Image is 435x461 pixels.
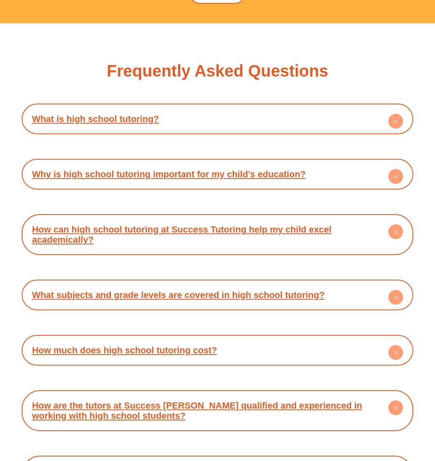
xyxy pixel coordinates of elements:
a: What subjects and grade levels are covered in high school tutoring? [32,290,325,300]
h4: How are the tutors at Success [PERSON_NAME] qualified and experienced in working with high school... [26,394,409,427]
h3: Frequently Asked Questions [107,63,328,79]
a: What is high school tutoring? [32,114,159,124]
a: How much does high school tutoring cost? [32,345,217,355]
a: Why is high school tutoring important for my child's education? [32,169,306,179]
h4: How can high school tutoring at Success Tutoring help my child excel academically? [26,218,409,251]
a: How are the tutors at Success [PERSON_NAME] qualified and experienced in working with high school... [32,400,362,421]
h4: Why is high school tutoring important for my child's education? [26,163,409,185]
h4: How much does high school tutoring cost? [26,339,409,362]
h4: What subjects and grade levels are covered in high school tutoring? [26,284,409,306]
h4: What is high school tutoring? [26,108,409,130]
a: How can high school tutoring at Success Tutoring help my child excel academically? [32,224,331,245]
iframe: Chat Widget [299,368,435,461]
